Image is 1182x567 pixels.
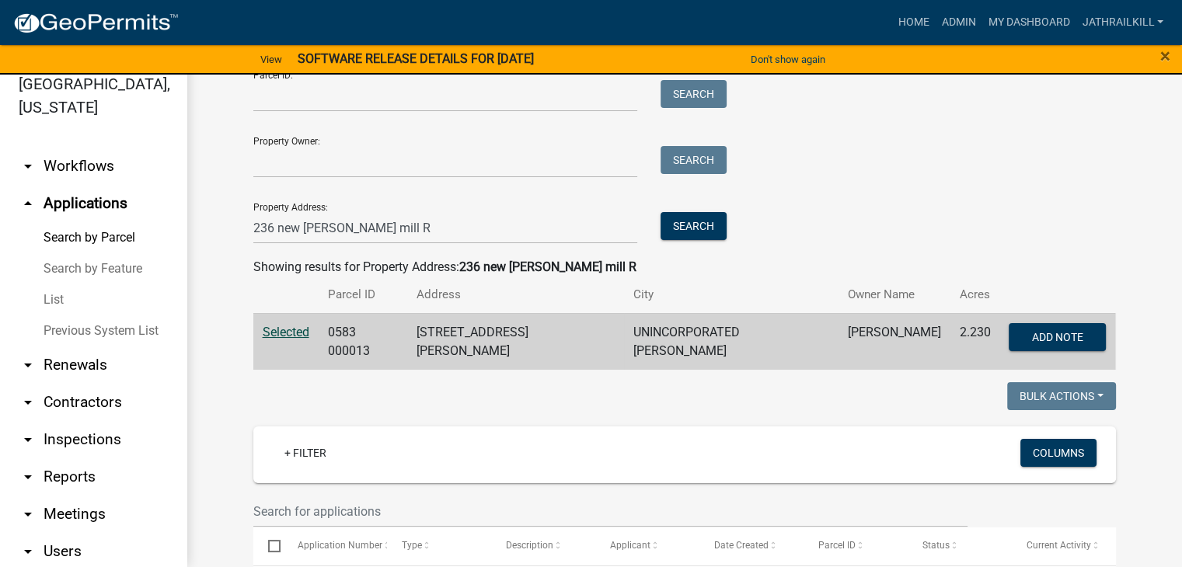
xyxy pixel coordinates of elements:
strong: 236 new [PERSON_NAME] mill R [459,259,636,274]
a: Jathrailkill [1076,8,1170,37]
th: Owner Name [838,277,950,313]
datatable-header-cell: Application Number [283,527,387,565]
i: arrow_drop_down [19,430,37,449]
a: View [254,47,288,72]
span: Date Created [714,540,769,551]
a: Selected [263,325,309,339]
i: arrow_drop_up [19,194,37,213]
button: Bulk Actions [1007,382,1116,410]
input: Search for applications [253,496,968,527]
span: Description [506,540,553,551]
button: Close [1160,47,1170,65]
button: Columns [1020,439,1097,467]
datatable-header-cell: Type [387,527,491,565]
button: Search [661,146,727,174]
i: arrow_drop_down [19,356,37,374]
a: My Dashboard [982,8,1076,37]
td: [PERSON_NAME] [838,313,950,370]
datatable-header-cell: Date Created [699,527,804,565]
th: Address [407,277,624,313]
span: × [1160,45,1170,67]
datatable-header-cell: Current Activity [1012,527,1116,565]
span: Add Note [1032,330,1083,343]
a: Home [891,8,935,37]
datatable-header-cell: Parcel ID [804,527,908,565]
div: Showing results for Property Address: [253,258,1116,277]
i: arrow_drop_down [19,157,37,176]
td: [STREET_ADDRESS][PERSON_NAME] [407,313,624,370]
th: City [624,277,838,313]
button: Don't show again [744,47,832,72]
i: arrow_drop_down [19,468,37,486]
i: arrow_drop_down [19,542,37,561]
datatable-header-cell: Select [253,527,283,565]
th: Parcel ID [319,277,408,313]
span: Status [922,540,950,551]
button: Search [661,212,727,240]
datatable-header-cell: Description [491,527,595,565]
td: 0583 000013 [319,313,408,370]
button: Search [661,80,727,108]
span: Parcel ID [818,540,856,551]
span: Type [402,540,422,551]
td: 2.230 [950,313,999,370]
i: arrow_drop_down [19,393,37,412]
strong: SOFTWARE RELEASE DETAILS FOR [DATE] [298,51,534,66]
span: Applicant [610,540,650,551]
i: arrow_drop_down [19,505,37,524]
a: + Filter [272,439,339,467]
a: Admin [935,8,982,37]
td: UNINCORPORATED [PERSON_NAME] [624,313,838,370]
button: Add Note [1009,323,1106,351]
datatable-header-cell: Applicant [595,527,699,565]
span: Application Number [298,540,382,551]
datatable-header-cell: Status [908,527,1012,565]
span: Current Activity [1027,540,1091,551]
th: Acres [950,277,999,313]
